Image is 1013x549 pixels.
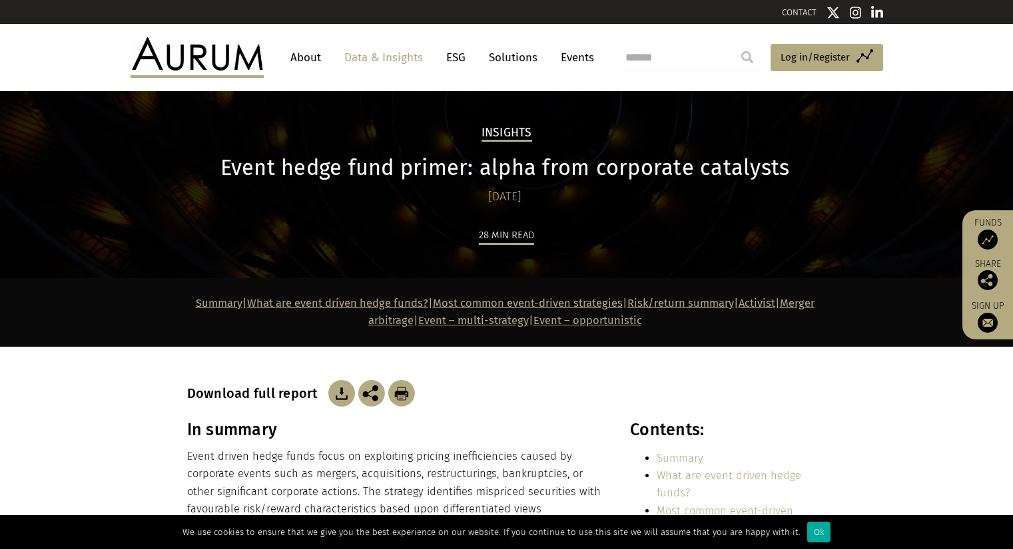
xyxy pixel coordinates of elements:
a: CONTACT [782,7,817,17]
h2: Insights [482,126,532,142]
img: Share this post [978,270,998,290]
div: 28 min read [479,227,534,245]
a: Activist [739,297,775,309]
a: About [284,45,328,70]
img: Sign up to our newsletter [978,313,998,333]
a: Sign up [969,300,1006,333]
h3: Contents: [630,420,823,440]
img: Access Funds [978,230,998,250]
h3: In summary [187,420,601,440]
a: Summary [196,297,242,309]
a: Events [554,45,594,70]
a: Event – opportunistic [533,314,642,327]
img: Download Article [388,380,415,407]
h3: Download full report [187,385,325,401]
img: Linkedin icon [871,6,883,19]
input: Submit [734,44,761,71]
strong: | | | | | | | [196,297,815,327]
span: Log in/Register [781,49,850,65]
div: [DATE] [187,188,823,206]
a: ESG [440,45,472,70]
a: Log in/Register [771,44,883,72]
img: Download Article [328,380,355,407]
img: Twitter icon [827,6,840,19]
h1: Event hedge fund primer: alpha from corporate catalysts [187,155,823,181]
a: Most common event-driven strategies [433,297,623,309]
div: Share [969,260,1006,290]
a: Data & Insights [338,45,430,70]
div: Ok [807,522,831,542]
a: Summary [657,452,703,464]
a: Solutions [482,45,544,70]
a: Most common event-driven strategies [657,504,793,534]
a: What are event driven hedge funds? [247,297,428,309]
a: Funds [969,217,1006,250]
a: Risk/return summary [627,297,734,309]
img: Instagram icon [850,6,862,19]
a: What are event driven hedge funds? [657,469,801,499]
a: Event – multi-strategy [418,314,529,327]
img: Aurum [131,37,264,77]
img: Share this post [358,380,385,407]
